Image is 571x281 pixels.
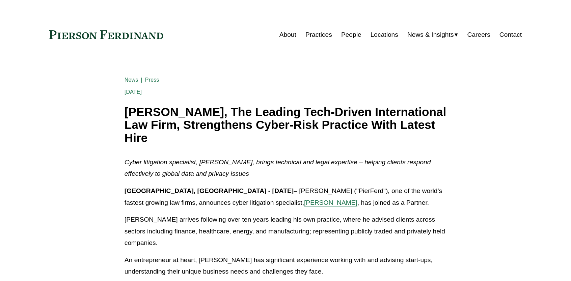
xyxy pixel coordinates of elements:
a: News [125,77,138,83]
h1: [PERSON_NAME], The Leading Tech-Driven International Law Firm, Strengthens Cyber-Risk Practice Wi... [125,106,446,145]
strong: [GEOGRAPHIC_DATA], [GEOGRAPHIC_DATA] - [DATE] [125,187,294,194]
a: Careers [467,28,490,41]
p: – [PERSON_NAME] ("PierFerd"), one of the world’s fastest growing law firms, announces cyber litig... [125,185,446,208]
a: Practices [305,28,332,41]
a: Contact [499,28,522,41]
a: People [341,28,361,41]
em: Cyber litigation specialist, [PERSON_NAME], brings technical and legal expertise – helping client... [125,159,433,177]
span: News & Insights [407,29,454,41]
a: Locations [371,28,398,41]
span: [DATE] [125,89,142,95]
a: Press [145,77,159,83]
a: [PERSON_NAME] [304,199,357,206]
a: About [279,28,296,41]
p: An entrepreneur at heart, [PERSON_NAME] has significant experience working with and advising star... [125,254,446,278]
p: [PERSON_NAME] arrives following over ten years leading his own practice, where he advised clients... [125,214,446,249]
a: folder dropdown [407,28,458,41]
